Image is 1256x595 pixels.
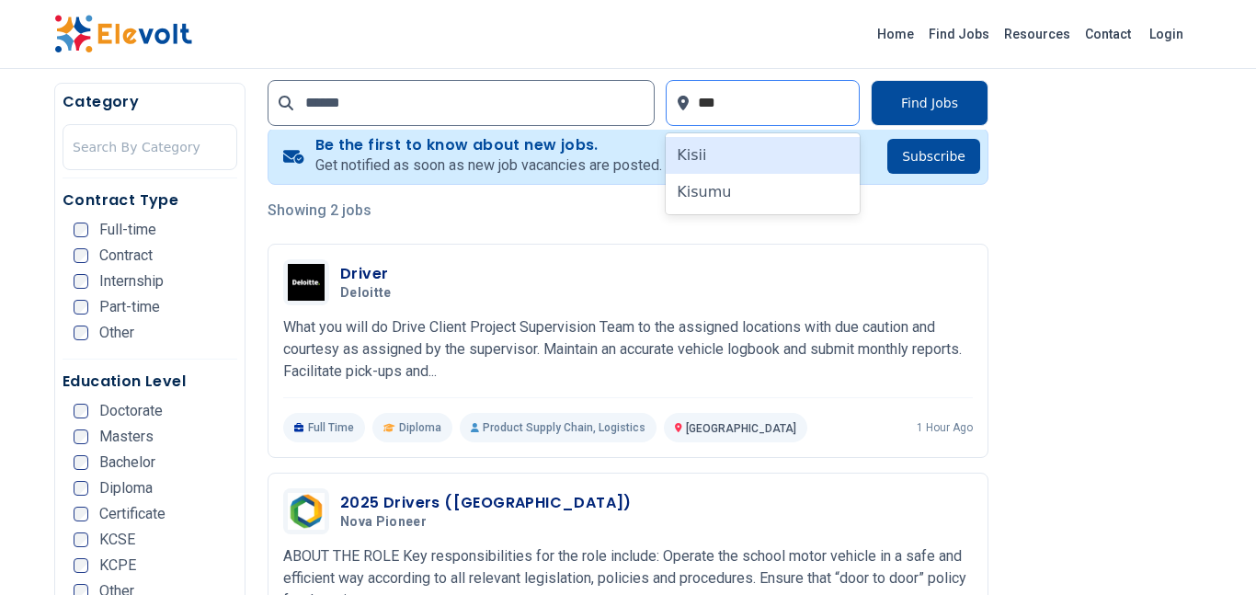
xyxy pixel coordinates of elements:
[340,263,399,285] h3: Driver
[74,558,88,573] input: KCPE
[99,532,135,547] span: KCSE
[99,274,164,289] span: Internship
[99,223,156,237] span: Full-time
[74,223,88,237] input: Full-time
[283,316,973,383] p: What you will do Drive Client Project Supervision Team to the assigned locations with due caution...
[1078,19,1138,49] a: Contact
[887,139,980,174] button: Subscribe
[99,507,166,521] span: Certificate
[63,371,237,393] h5: Education Level
[99,300,160,315] span: Part-time
[340,492,632,514] h3: 2025 Drivers ([GEOGRAPHIC_DATA])
[666,174,860,211] div: Kisumu
[74,507,88,521] input: Certificate
[99,404,163,418] span: Doctorate
[283,259,973,442] a: DeloitteDriverDeloitteWhat you will do Drive Client Project Supervision Team to the assigned loca...
[74,326,88,340] input: Other
[99,429,154,444] span: Masters
[99,481,153,496] span: Diploma
[288,264,325,301] img: Deloitte
[917,420,973,435] p: 1 hour ago
[666,137,860,174] div: Kisii
[399,420,441,435] span: Diploma
[315,136,662,154] h4: Be the first to know about new jobs.
[1138,16,1194,52] a: Login
[74,404,88,418] input: Doctorate
[63,91,237,113] h5: Category
[315,154,662,177] p: Get notified as soon as new job vacancies are posted.
[460,413,657,442] p: Product Supply Chain, Logistics
[340,514,427,531] span: Nova Pioneer
[74,481,88,496] input: Diploma
[921,19,997,49] a: Find Jobs
[99,248,153,263] span: Contract
[99,558,136,573] span: KCPE
[74,532,88,547] input: KCSE
[74,455,88,470] input: Bachelor
[74,248,88,263] input: Contract
[283,413,365,442] p: Full Time
[288,493,325,530] img: Nova Pioneer
[54,15,192,53] img: Elevolt
[686,422,796,435] span: [GEOGRAPHIC_DATA]
[74,274,88,289] input: Internship
[1164,507,1256,595] iframe: Chat Widget
[74,300,88,315] input: Part-time
[871,80,988,126] button: Find Jobs
[74,429,88,444] input: Masters
[268,200,988,222] p: Showing 2 jobs
[340,285,392,302] span: Deloitte
[870,19,921,49] a: Home
[99,326,134,340] span: Other
[63,189,237,212] h5: Contract Type
[99,455,155,470] span: Bachelor
[997,19,1078,49] a: Resources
